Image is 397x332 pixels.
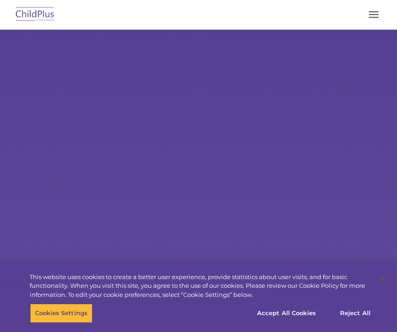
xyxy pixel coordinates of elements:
div: This website uses cookies to create a better user experience, provide statistics about user visit... [30,273,370,300]
button: Cookies Settings [30,304,93,323]
button: Reject All [327,304,384,323]
img: ChildPlus by Procare Solutions [14,4,57,26]
button: Close [372,268,392,288]
button: Accept All Cookies [252,304,321,323]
